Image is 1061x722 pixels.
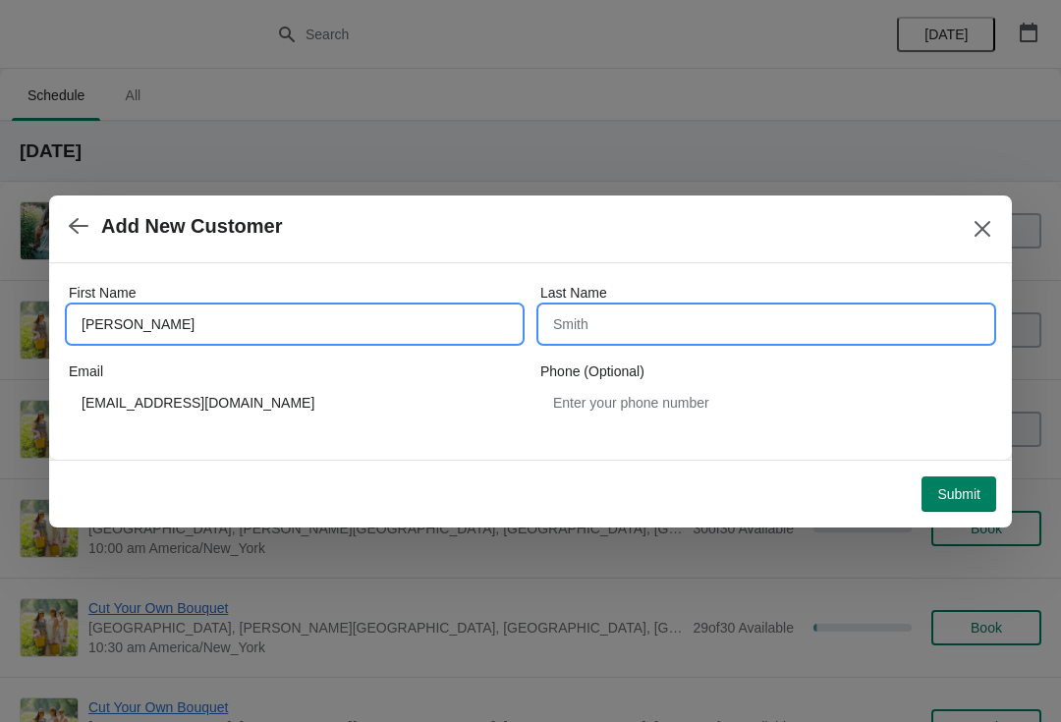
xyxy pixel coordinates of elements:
button: Close [965,211,1000,247]
label: First Name [69,283,136,303]
span: Submit [937,486,980,502]
label: Last Name [540,283,607,303]
button: Submit [921,476,996,512]
input: Enter your email [69,385,521,420]
input: Smith [540,306,992,342]
input: John [69,306,521,342]
label: Phone (Optional) [540,361,644,381]
label: Email [69,361,103,381]
h2: Add New Customer [101,215,282,238]
input: Enter your phone number [540,385,992,420]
